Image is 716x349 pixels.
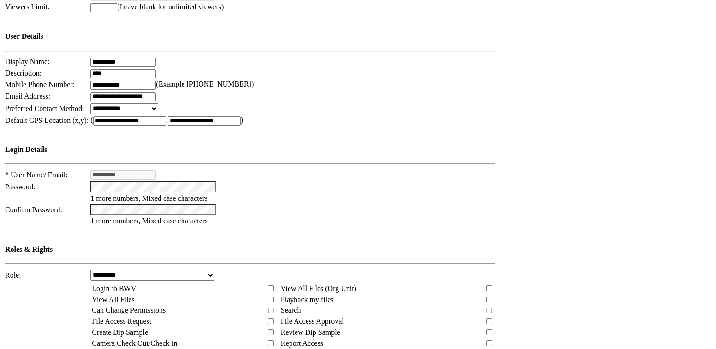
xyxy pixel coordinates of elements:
[5,69,41,77] span: Description:
[5,81,75,88] span: Mobile Phone Number:
[92,328,148,336] span: Create Dip Sample
[5,32,495,41] h4: User Details
[92,306,166,314] span: Can Change Permissions
[90,194,207,202] span: 1 more numbers, Mixed case characters
[90,116,496,126] td: ( , )
[92,339,177,347] span: Camera Check Out/Check In
[5,116,89,124] span: Default GPS Location (x,y):
[5,183,36,191] span: Password:
[5,145,495,154] h4: Login Details
[281,339,323,347] span: Report Access
[92,317,151,325] span: File Access Request
[5,269,89,281] td: Role:
[281,306,301,314] span: Search
[5,105,84,112] span: Preferred Contact Method:
[5,171,68,179] span: * User Name/ Email:
[281,317,344,325] span: File Access Approval
[90,217,207,225] span: 1 more numbers, Mixed case characters
[281,296,334,303] span: Playback my files
[117,3,224,11] span: (Leave blank for unlimited viewers)
[5,206,62,214] span: Confirm Password:
[5,3,49,11] span: Viewers Limit:
[281,285,356,292] span: View All Files (Org Unit)
[5,92,50,100] span: Email Address:
[5,245,495,254] h4: Roles & Rights
[5,58,49,65] span: Display Name:
[281,328,340,336] span: Review Dip Sample
[92,296,134,303] span: View All Files
[156,80,254,88] span: (Example [PHONE_NUMBER])
[92,285,136,292] span: Login to BWV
